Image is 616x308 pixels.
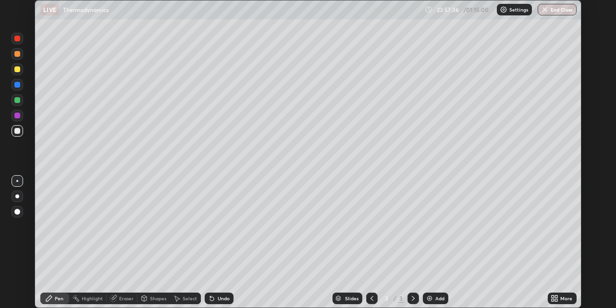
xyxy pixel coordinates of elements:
img: class-settings-icons [500,6,507,13]
div: Pen [55,296,63,301]
div: 3 [382,295,391,301]
img: end-class-cross [541,6,549,13]
div: Highlight [82,296,103,301]
div: Add [435,296,444,301]
div: Shapes [150,296,166,301]
div: 3 [398,294,404,303]
p: Thermodynamics [63,6,109,13]
div: Undo [218,296,230,301]
div: Eraser [119,296,134,301]
p: LIVE [43,6,56,13]
div: Slides [345,296,358,301]
p: Settings [509,7,528,12]
div: / [393,295,396,301]
div: Select [183,296,197,301]
img: add-slide-button [426,295,433,302]
div: More [560,296,572,301]
button: End Class [538,4,577,15]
